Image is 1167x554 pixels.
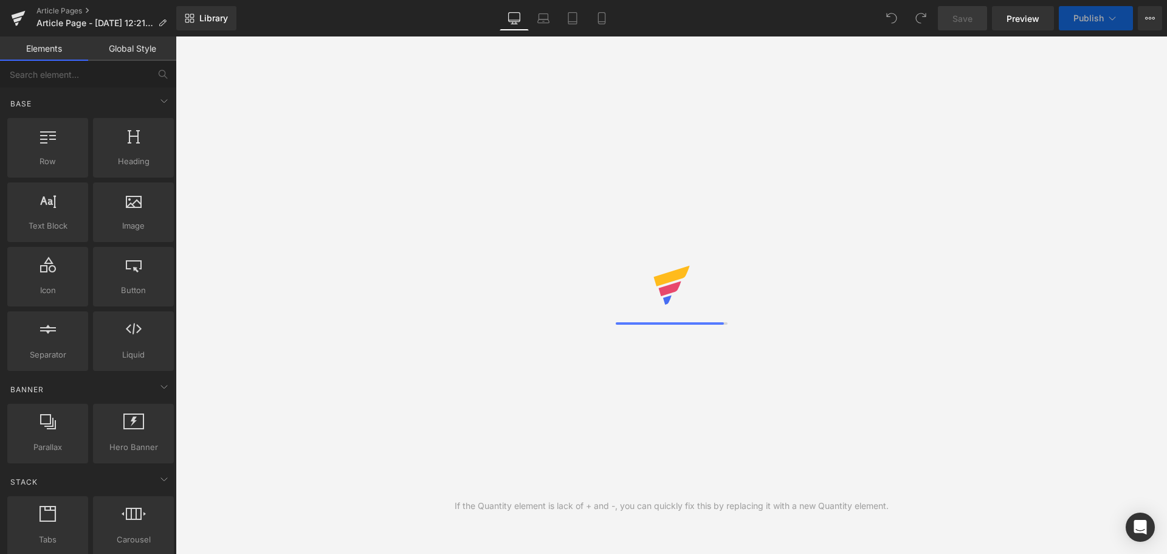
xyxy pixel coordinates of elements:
button: Undo [880,6,904,30]
span: Text Block [11,220,84,232]
a: New Library [176,6,236,30]
a: Mobile [587,6,616,30]
span: Separator [11,348,84,361]
a: Desktop [500,6,529,30]
div: If the Quantity element is lack of + and -, you can quickly fix this by replacing it with a new Q... [455,499,889,513]
a: Laptop [529,6,558,30]
span: Banner [9,384,45,395]
span: Base [9,98,33,109]
button: More [1138,6,1162,30]
span: Stack [9,476,39,488]
span: Heading [97,155,170,168]
span: Carousel [97,533,170,546]
span: Icon [11,284,84,297]
div: Open Intercom Messenger [1126,513,1155,542]
span: Hero Banner [97,441,170,454]
button: Publish [1059,6,1133,30]
a: Article Pages [36,6,176,16]
span: Library [199,13,228,24]
button: Redo [909,6,933,30]
span: Row [11,155,84,168]
span: Image [97,220,170,232]
a: Tablet [558,6,587,30]
span: Liquid [97,348,170,361]
span: Button [97,284,170,297]
span: Article Page - [DATE] 12:21:35 [36,18,153,28]
span: Save [952,12,972,25]
a: Global Style [88,36,176,61]
span: Parallax [11,441,84,454]
span: Preview [1007,12,1039,25]
span: Tabs [11,533,84,546]
a: Preview [992,6,1054,30]
span: Publish [1073,13,1104,23]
